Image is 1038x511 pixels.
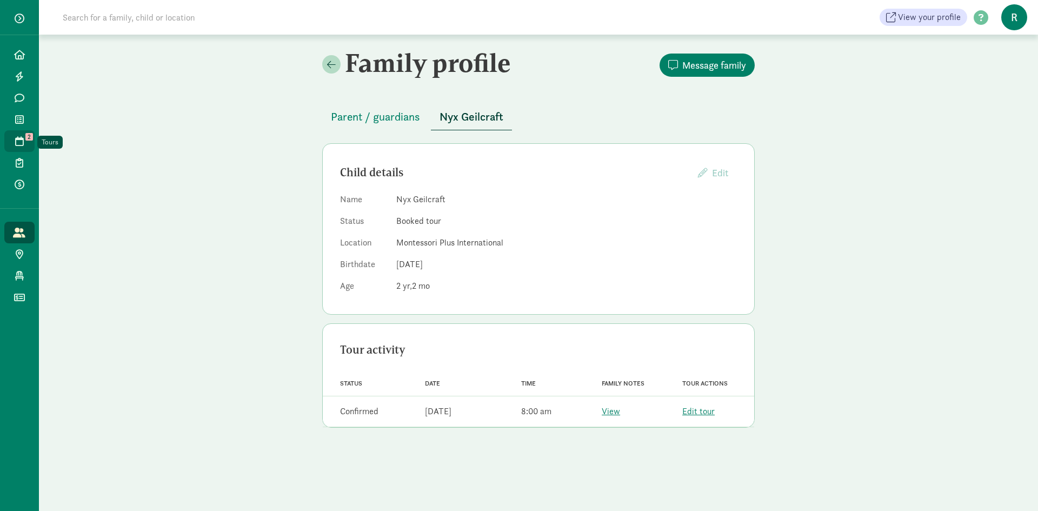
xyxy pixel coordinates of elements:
[602,406,620,417] a: View
[42,137,58,148] div: Tours
[898,11,961,24] span: View your profile
[4,130,35,152] a: 2
[396,236,737,249] dd: Montessori Plus International
[340,215,388,232] dt: Status
[25,133,33,141] span: 2
[682,406,715,417] a: Edit tour
[322,48,536,78] h2: Family profile
[431,111,512,123] a: Nyx Geilcraft
[712,167,728,179] span: Edit
[396,258,423,270] span: [DATE]
[682,380,728,387] span: Tour actions
[689,161,737,184] button: Edit
[322,104,429,130] button: Parent / guardians
[660,54,755,77] button: Message family
[396,215,737,228] dd: Booked tour
[880,9,967,26] a: View your profile
[56,6,360,28] input: Search for a family, child or location
[425,380,440,387] span: Date
[984,459,1038,511] iframe: Chat Widget
[1001,4,1027,30] span: R
[340,380,362,387] span: Status
[521,380,536,387] span: Time
[340,193,388,210] dt: Name
[602,380,644,387] span: Family notes
[340,280,388,297] dt: Age
[340,258,388,275] dt: Birthdate
[412,280,430,291] span: 2
[425,405,451,418] div: [DATE]
[396,193,737,206] dd: Nyx Geilcraft
[340,405,378,418] div: Confirmed
[682,58,746,72] span: Message family
[396,280,412,291] span: 2
[340,341,737,359] div: Tour activity
[340,164,689,181] div: Child details
[440,108,503,125] span: Nyx Geilcraft
[521,405,551,418] div: 8:00 am
[431,104,512,130] button: Nyx Geilcraft
[331,108,420,125] span: Parent / guardians
[340,236,388,254] dt: Location
[322,111,429,123] a: Parent / guardians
